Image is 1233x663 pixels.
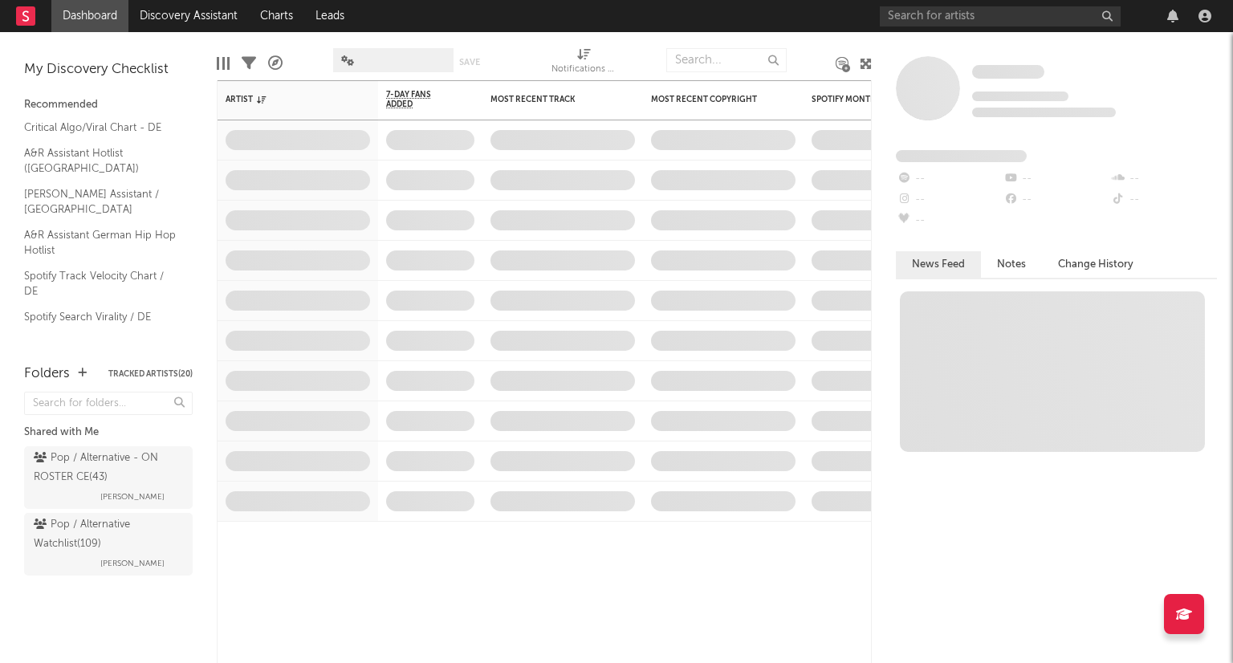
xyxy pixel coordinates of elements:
a: Spotify Track Velocity Chart / DE [24,267,177,300]
input: Search for folders... [24,392,193,415]
a: Pop / Alternative Watchlist(109)[PERSON_NAME] [24,513,193,576]
div: Pop / Alternative Watchlist ( 109 ) [34,515,179,554]
div: Most Recent Copyright [651,95,771,104]
div: Pop / Alternative - ON ROSTER CE ( 43 ) [34,449,179,487]
div: Recommended [24,96,193,115]
div: Notifications (Artist) [551,40,616,87]
span: Some Artist [972,65,1044,79]
div: Folders [24,364,70,384]
button: Change History [1042,251,1150,278]
div: Shared with Me [24,423,193,442]
span: Fans Added by Platform [896,150,1027,162]
input: Search for artists [880,6,1121,26]
a: Spotify Search Virality / DE [24,308,177,326]
span: [PERSON_NAME] [100,554,165,573]
div: Edit Columns [217,40,230,87]
button: Save [459,58,480,67]
span: [PERSON_NAME] [100,487,165,506]
button: News Feed [896,251,981,278]
a: Some Artist [972,64,1044,80]
div: -- [1110,189,1217,210]
a: A&R Assistant German Hip Hop Hotlist [24,226,177,259]
div: A&R Pipeline [268,40,283,87]
a: Apple Top 200 / DE [24,333,177,351]
input: Search... [666,48,787,72]
div: My Discovery Checklist [24,60,193,79]
div: -- [896,189,1003,210]
div: -- [1003,189,1109,210]
div: -- [1110,169,1217,189]
div: Notifications (Artist) [551,60,616,79]
a: [PERSON_NAME] Assistant / [GEOGRAPHIC_DATA] [24,185,177,218]
div: -- [1003,169,1109,189]
span: 7-Day Fans Added [386,90,450,109]
div: -- [896,210,1003,231]
span: 0 fans last week [972,108,1116,117]
a: Pop / Alternative - ON ROSTER CE(43)[PERSON_NAME] [24,446,193,509]
button: Notes [981,251,1042,278]
div: Artist [226,95,346,104]
button: Tracked Artists(20) [108,370,193,378]
span: Tracking Since: [DATE] [972,92,1068,101]
div: -- [896,169,1003,189]
div: Most Recent Track [490,95,611,104]
a: Critical Algo/Viral Chart - DE [24,119,177,136]
div: Filters [242,40,256,87]
div: Spotify Monthly Listeners [812,95,932,104]
a: A&R Assistant Hotlist ([GEOGRAPHIC_DATA]) [24,144,177,177]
